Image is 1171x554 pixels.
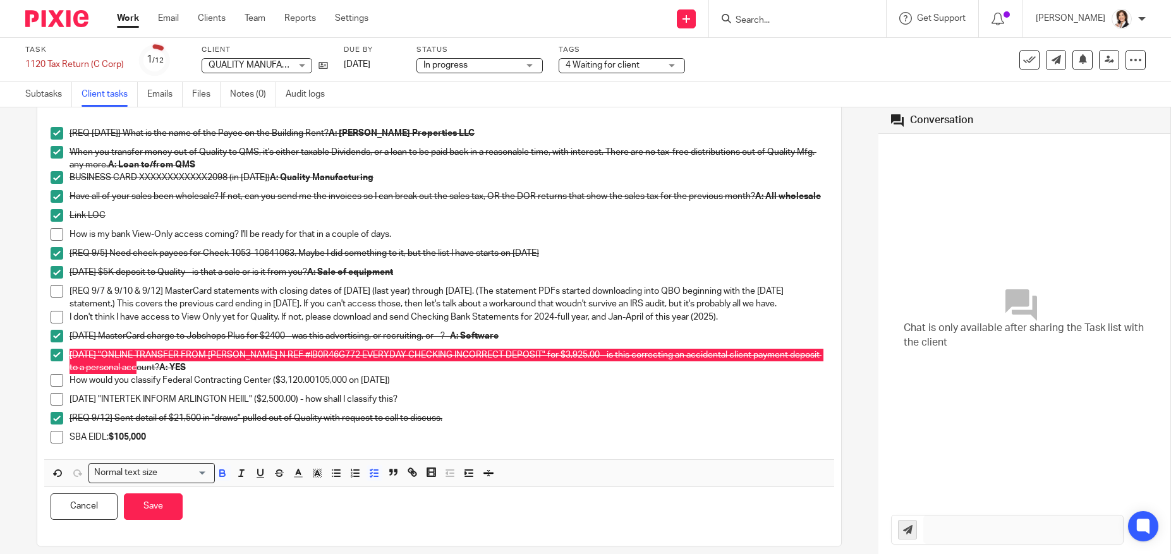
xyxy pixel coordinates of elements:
p: BUSINESS CARD XXXXXXXXXXXX2098 (in [DATE]) [70,171,828,184]
p: [REQ 9/5] Need check payees for Check 1053- 1063. Maybe I did something to it, but the list I hav... [70,247,828,260]
a: Audit logs [286,82,334,107]
span: 4 Waiting for client [566,61,640,69]
span: QUALITY MANUFACTURING LLC [209,61,337,69]
span: Normal text size [92,466,161,479]
p: SBA EIDL: [70,431,828,443]
a: Email [158,12,179,25]
a: Notes (0) [230,82,276,107]
div: Conversation [910,114,973,127]
strong: A: Quality Manufacturing [270,173,373,182]
label: Client [202,45,328,55]
button: Save [124,493,183,521]
input: Search [734,15,848,27]
a: Files [192,82,221,107]
strong: $105,000 [109,433,146,442]
p: How is my bank View-Only access coming? I'll be ready for that in a couple of days. [70,228,828,241]
p: How would you classify Federal Contracting Center ($3,120.00105,000 on [DATE]) [70,374,828,387]
strong: A: All wholesale [755,192,821,201]
s: 1064 [254,249,274,258]
label: Due by [344,45,401,55]
span: Chat is only available after sharing the Task list with the client [904,321,1145,351]
div: Search for option [88,463,215,483]
strong: A: Software [450,332,499,340]
a: Clients [198,12,226,25]
p: [REQ [DATE]] What is the name of the Payee on the Building Rent? [70,127,828,140]
p: When you transfer money out of Quality to QMS, it's either taxable Dividends, or a loan to be pai... [70,146,828,172]
a: Settings [335,12,368,25]
span: In progress [423,61,468,69]
div: 1 [147,52,164,67]
label: Task [25,45,124,55]
p: [REQ 9/12] Sent detail of $21,500 in "draws" pulled out of Quality with request to call to discuss. [70,412,828,425]
img: BW%20Website%203%20-%20square.jpg [1112,9,1132,29]
label: Tags [559,45,685,55]
p: [DATE] "ONLINE TRANSFER FROM [PERSON_NAME] N REF #IB0R46G772 EVERYDAY CHECKING INCORRECT DEPOSIT"... [70,349,828,375]
p: Link LOC [70,209,828,222]
p: [DATE] "INTERTEK INFORM ARLINGTON HEIIL" ($2,500.00) - how shall I classify this? [70,393,828,406]
small: /12 [152,57,164,64]
span: [DATE] [344,60,370,69]
a: Subtasks [25,82,72,107]
p: [DATE] $5K deposit to Quality - is that a sale or is it from you? [70,266,828,279]
label: Status [416,45,543,55]
div: 1120 Tax Return (C Corp) [25,58,124,71]
strong: A: [PERSON_NAME] Properties LLC [329,129,475,138]
input: Search for option [162,466,207,479]
p: Have all of your sales been wholesale? If not, can you send me the invoices so I can break out th... [70,190,828,203]
a: Work [117,12,139,25]
p: [PERSON_NAME] [1036,12,1105,25]
a: Client tasks [82,82,138,107]
a: Emails [147,82,183,107]
strong: A: Loan to/from QMS [108,160,195,169]
a: Team [245,12,265,25]
img: Pixie [25,10,88,27]
p: [DATE] MasterCard charge to Jobshops Plus for $2400 - was this advertising, or recruiting, or - ? - [70,330,828,342]
strong: A: Sale of equipment [307,268,393,277]
p: I don't think I have access to View Only yet for Quality. If not, please download and send Checki... [70,311,828,323]
p: [REQ 9/7 & 9/10 & 9/12] MasterCard statements with closing dates of [DATE] (last year) through [D... [70,285,828,311]
a: Reports [284,12,316,25]
span: Get Support [917,14,966,23]
button: Cancel [51,493,118,521]
strong: A: YES [159,363,186,372]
